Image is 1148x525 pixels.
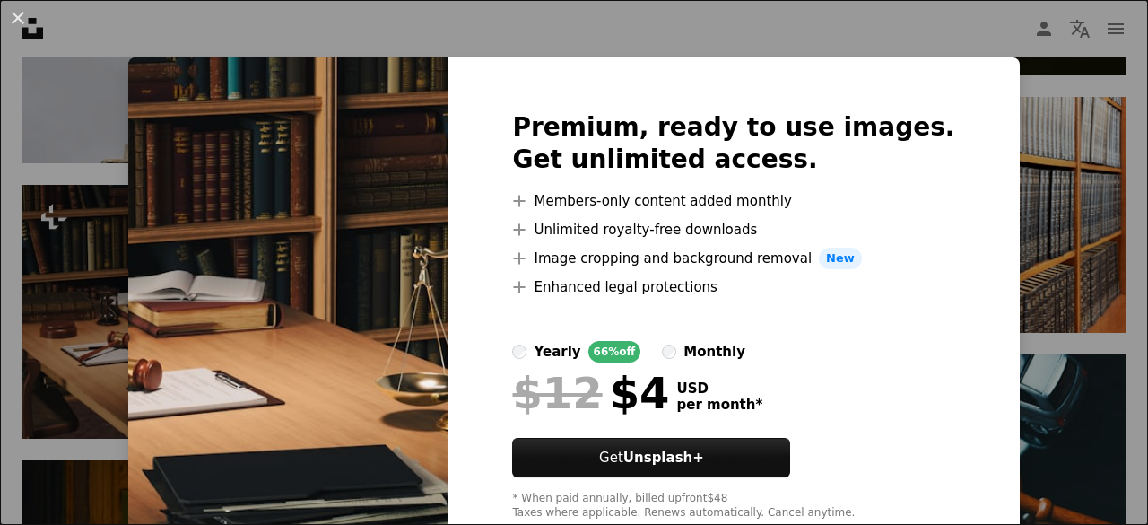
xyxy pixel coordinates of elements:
[512,492,954,521] div: * When paid annually, billed upfront $48 Taxes where applicable. Renews automatically. Cancel any...
[819,248,862,269] span: New
[512,276,954,298] li: Enhanced legal protections
[512,219,954,241] li: Unlimited royalty-free downloads
[683,341,745,363] div: monthly
[512,345,526,359] input: yearly66%off
[534,341,580,363] div: yearly
[512,370,669,416] div: $4
[512,111,954,176] h2: Premium, ready to use images. Get unlimited access.
[676,381,762,397] span: USD
[588,341,641,363] div: 66% off
[512,438,790,477] button: GetUnsplash+
[676,397,762,413] span: per month *
[623,450,704,466] strong: Unsplash+
[662,345,676,359] input: monthly
[512,248,954,269] li: Image cropping and background removal
[512,190,954,212] li: Members-only content added monthly
[512,370,602,416] span: $12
